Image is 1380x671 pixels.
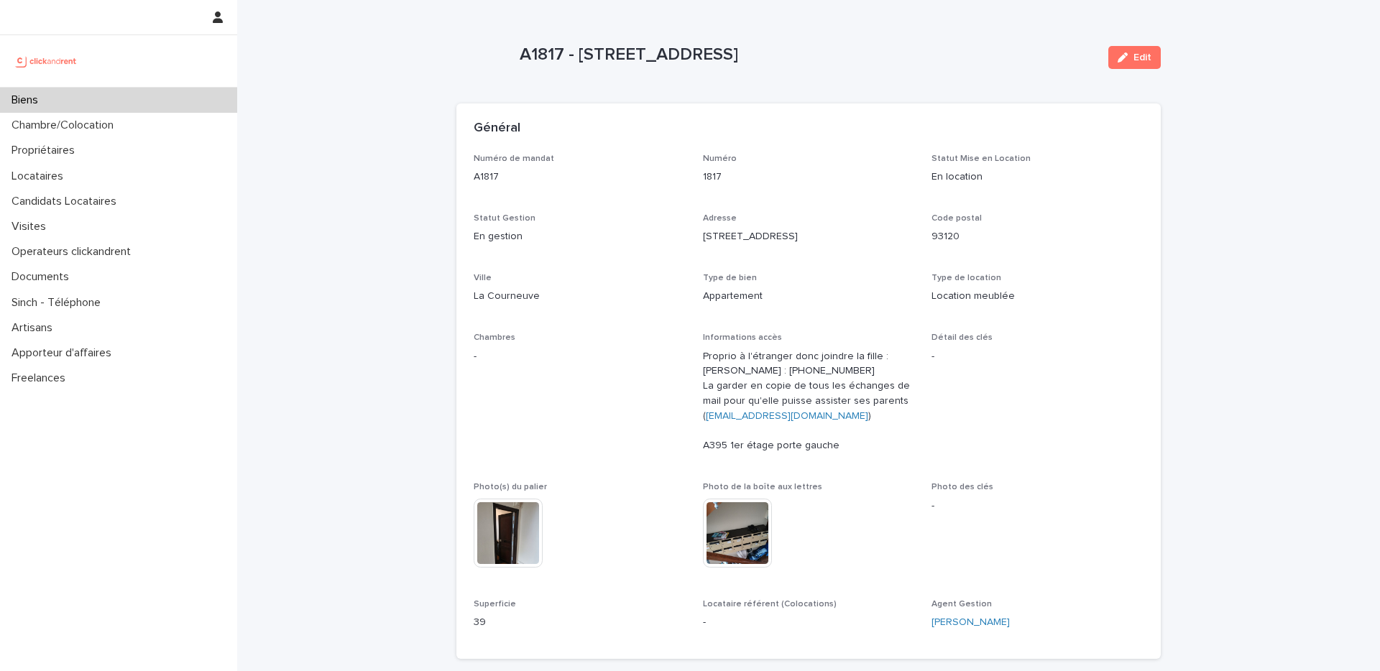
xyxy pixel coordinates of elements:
[6,93,50,107] p: Biens
[6,346,123,360] p: Apporteur d'affaires
[6,170,75,183] p: Locataires
[931,274,1001,282] span: Type de location
[931,214,982,223] span: Code postal
[474,214,535,223] span: Statut Gestion
[931,333,993,342] span: Détail des clés
[6,371,77,385] p: Freelances
[474,615,686,630] p: 39
[703,154,737,163] span: Numéro
[474,600,516,608] span: Superficie
[703,333,782,342] span: Informations accès
[703,349,915,454] p: Proprio à l'étranger donc joindre la fille : [PERSON_NAME] : [PHONE_NUMBER] La garder en copie de...
[474,483,547,491] span: Photo(s) du palier
[474,349,686,364] p: -
[6,119,125,132] p: Chambre/Colocation
[703,600,837,608] span: Locataire référent (Colocations)
[931,615,1010,630] a: [PERSON_NAME]
[6,296,112,310] p: Sinch - Téléphone
[474,170,686,185] p: A1817
[11,47,81,75] img: UCB0brd3T0yccxBKYDjQ
[931,483,993,491] span: Photo des clés
[6,144,86,157] p: Propriétaires
[931,170,1144,185] p: En location
[474,121,520,136] h2: Général
[703,229,915,244] p: [STREET_ADDRESS]
[474,154,554,163] span: Numéro de mandat
[931,349,1144,364] p: -
[703,274,757,282] span: Type de bien
[474,289,686,304] p: La Courneuve
[931,600,992,608] span: Agent Gestion
[6,195,128,208] p: Candidats Locataires
[706,411,868,421] a: [EMAIL_ADDRESS][DOMAIN_NAME]
[703,214,737,223] span: Adresse
[931,229,1144,244] p: 93120
[703,170,915,185] p: 1817
[474,229,686,244] p: En gestion
[703,615,915,630] p: -
[703,483,822,491] span: Photo de la boîte aux lettres
[474,274,492,282] span: Ville
[6,220,57,233] p: Visites
[703,289,915,304] p: Appartement
[6,245,142,259] p: Operateurs clickandrent
[6,270,80,284] p: Documents
[1133,52,1151,63] span: Edit
[474,333,515,342] span: Chambres
[931,499,1144,514] p: -
[1108,46,1161,69] button: Edit
[931,289,1144,304] p: Location meublée
[520,45,1097,65] p: A1817 - [STREET_ADDRESS]
[6,321,64,335] p: Artisans
[931,154,1031,163] span: Statut Mise en Location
